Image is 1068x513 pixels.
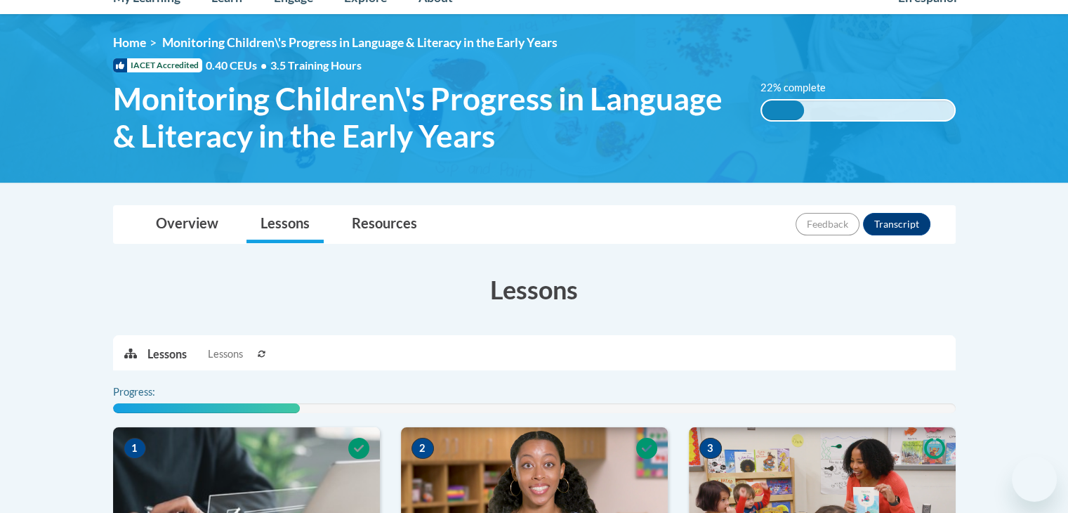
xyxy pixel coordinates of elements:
label: 22% complete [760,80,841,96]
span: 3 [699,438,722,459]
p: Lessons [147,346,187,362]
span: • [261,58,267,72]
button: Feedback [796,213,859,235]
span: 1 [124,438,146,459]
span: 0.40 CEUs [206,58,270,73]
button: Transcript [863,213,930,235]
span: Monitoring Children\'s Progress in Language & Literacy in the Early Years [162,35,558,50]
iframe: Button to launch messaging window [1012,457,1057,502]
span: 2 [411,438,434,459]
span: IACET Accredited [113,58,202,72]
span: 3.5 Training Hours [270,58,362,72]
a: Overview [142,206,232,243]
a: Lessons [246,206,324,243]
a: Resources [338,206,431,243]
a: Home [113,35,146,50]
span: Monitoring Children\'s Progress in Language & Literacy in the Early Years [113,80,740,155]
label: Progress: [113,384,194,400]
h3: Lessons [113,272,956,307]
span: Lessons [208,346,243,362]
div: 22% complete [762,100,804,120]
